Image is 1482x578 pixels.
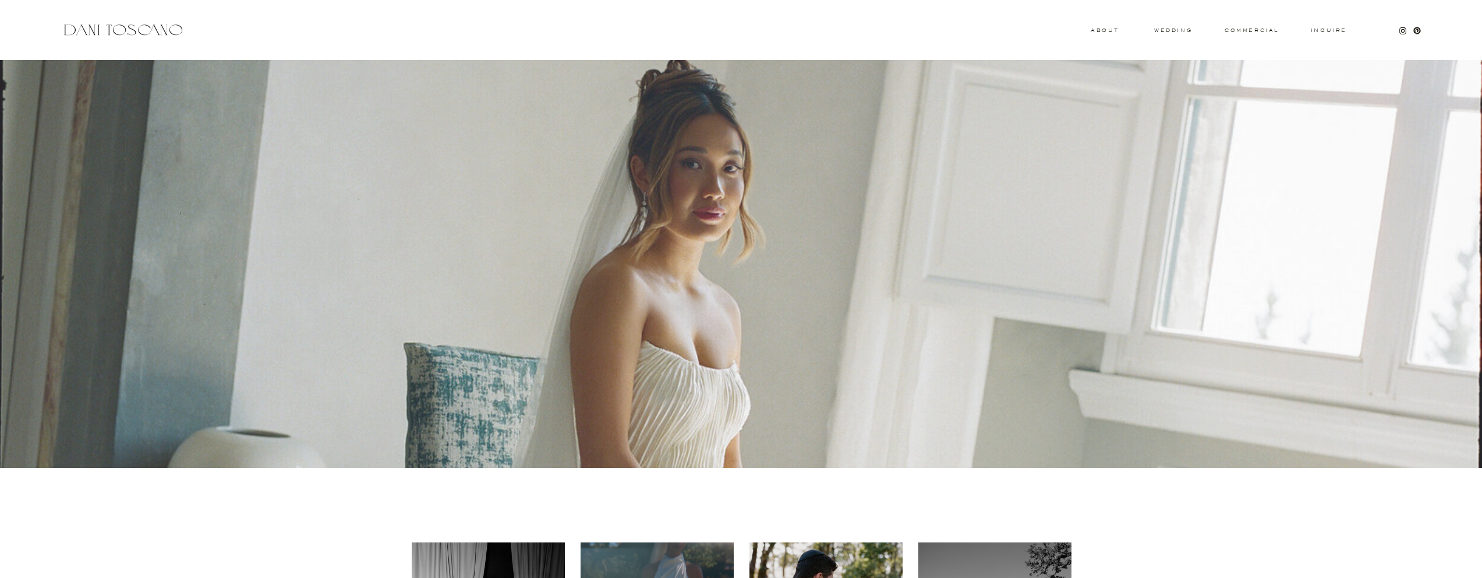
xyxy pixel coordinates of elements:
[1225,28,1278,33] a: commercial
[1091,28,1116,32] a: About
[1310,28,1347,34] a: Inquire
[1154,28,1192,32] a: wedding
